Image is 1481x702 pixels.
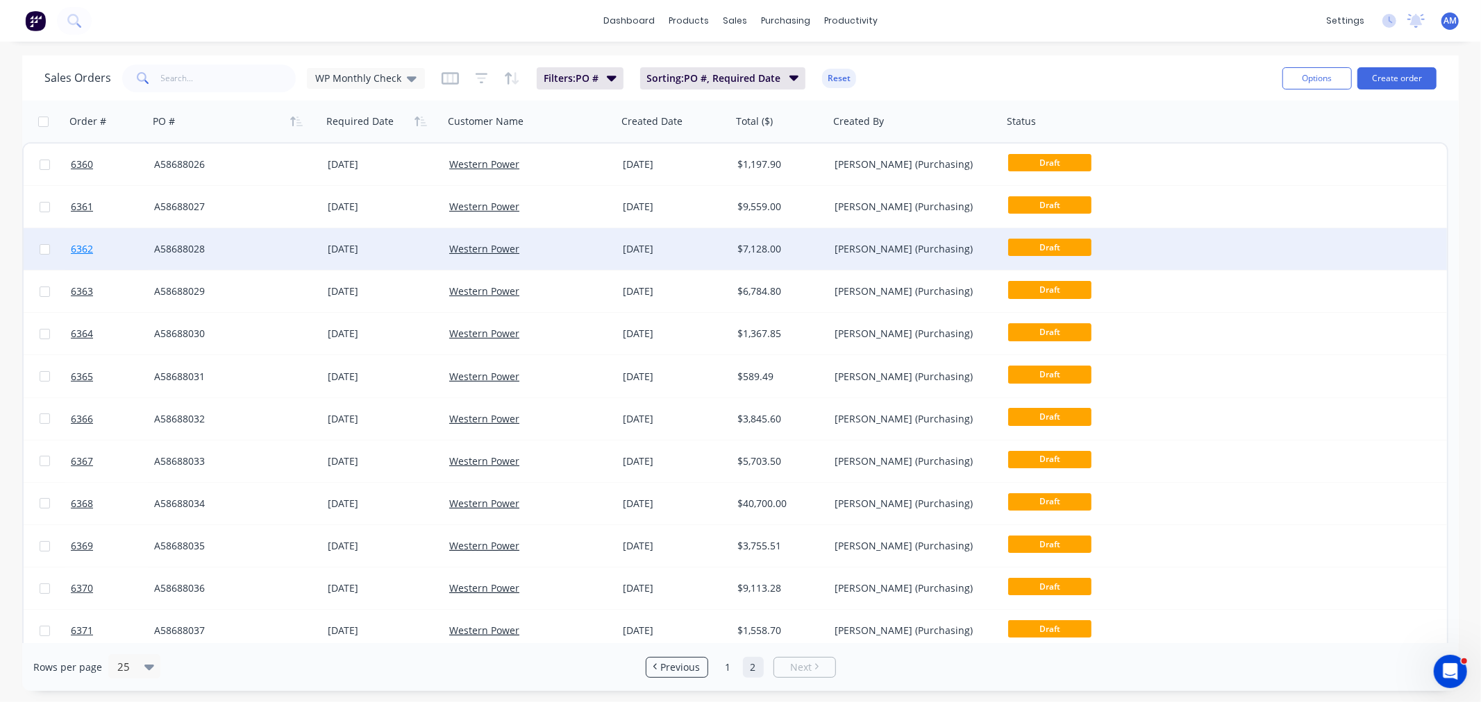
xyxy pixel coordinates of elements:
a: 6371 [71,610,154,651]
span: 6366 [71,412,93,426]
div: [PERSON_NAME] (Purchasing) [835,242,989,256]
button: Sorting:PO #, Required Date [640,67,806,89]
div: [PERSON_NAME] (Purchasing) [835,454,989,468]
div: A58688026 [154,157,308,171]
span: 6367 [71,454,93,468]
a: Western Power [449,327,519,340]
div: A58688027 [154,200,308,214]
a: Western Power [449,539,519,552]
div: [PERSON_NAME] (Purchasing) [835,624,989,637]
span: Filters: PO # [544,71,599,85]
div: $40,700.00 [737,497,819,511]
div: [DATE] [328,242,438,256]
div: [PERSON_NAME] (Purchasing) [835,497,989,511]
div: [DATE] [328,497,438,511]
div: [DATE] [328,539,438,553]
div: [DATE] [623,284,726,298]
span: 6360 [71,157,93,171]
a: Western Power [449,581,519,594]
a: Next page [774,660,835,674]
span: 6363 [71,284,93,298]
div: [DATE] [623,497,726,511]
div: [DATE] [328,200,438,214]
div: purchasing [754,10,817,31]
div: [DATE] [328,370,438,384]
div: Order # [69,114,106,128]
div: Status [1007,114,1036,128]
div: [DATE] [328,157,438,171]
input: Search... [161,65,296,92]
span: 6369 [71,539,93,553]
div: $1,197.90 [737,157,819,171]
a: Western Power [449,412,519,425]
div: $6,784.80 [737,284,819,298]
span: Draft [1008,281,1091,298]
div: A58688034 [154,497,308,511]
div: A58688037 [154,624,308,637]
span: 6361 [71,200,93,214]
div: Created Date [621,114,683,128]
div: sales [716,10,754,31]
div: [PERSON_NAME] (Purchasing) [835,200,989,214]
div: $5,703.50 [737,454,819,468]
span: AM [1444,15,1457,27]
span: Draft [1008,451,1091,468]
div: $3,755.51 [737,539,819,553]
div: $589.49 [737,370,819,384]
div: [PERSON_NAME] (Purchasing) [835,581,989,595]
span: Draft [1008,239,1091,256]
a: 6362 [71,228,154,270]
span: Rows per page [33,660,102,674]
span: WP Monthly Check [315,71,401,85]
div: Total ($) [736,114,773,128]
a: 6364 [71,313,154,354]
div: [DATE] [328,327,438,341]
div: A58688031 [154,370,308,384]
div: productivity [817,10,885,31]
div: [DATE] [623,412,726,426]
div: products [662,10,716,31]
a: Western Power [449,454,519,468]
div: $9,559.00 [737,200,819,214]
button: Reset [822,69,856,88]
a: 6361 [71,186,154,228]
a: Western Power [449,497,519,510]
a: Western Power [449,624,519,637]
a: 6370 [71,567,154,609]
ul: Pagination [640,657,842,678]
span: 6362 [71,242,93,256]
button: Create order [1357,67,1437,89]
div: A58688036 [154,581,308,595]
span: 6370 [71,581,93,595]
div: [DATE] [623,454,726,468]
a: 6366 [71,398,154,440]
div: [DATE] [623,624,726,637]
div: [PERSON_NAME] (Purchasing) [835,539,989,553]
a: Western Power [449,242,519,255]
div: A58688032 [154,412,308,426]
div: Customer Name [448,114,524,128]
div: [PERSON_NAME] (Purchasing) [835,327,989,341]
span: 6371 [71,624,93,637]
a: Page 1 [718,657,739,678]
div: [DATE] [623,157,726,171]
div: Required Date [326,114,394,128]
div: [DATE] [623,539,726,553]
a: 6360 [71,144,154,185]
div: $9,113.28 [737,581,819,595]
div: A58688033 [154,454,308,468]
a: Previous page [646,660,708,674]
div: [PERSON_NAME] (Purchasing) [835,412,989,426]
span: Draft [1008,536,1091,553]
a: 6367 [71,440,154,482]
span: Draft [1008,196,1091,214]
a: Western Power [449,157,519,171]
span: Draft [1008,578,1091,595]
div: Created By [833,114,884,128]
span: 6365 [71,370,93,384]
div: [DATE] [623,327,726,341]
a: 6365 [71,356,154,397]
div: A58688029 [154,284,308,298]
button: Filters:PO # [537,67,624,89]
div: $1,367.85 [737,327,819,341]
